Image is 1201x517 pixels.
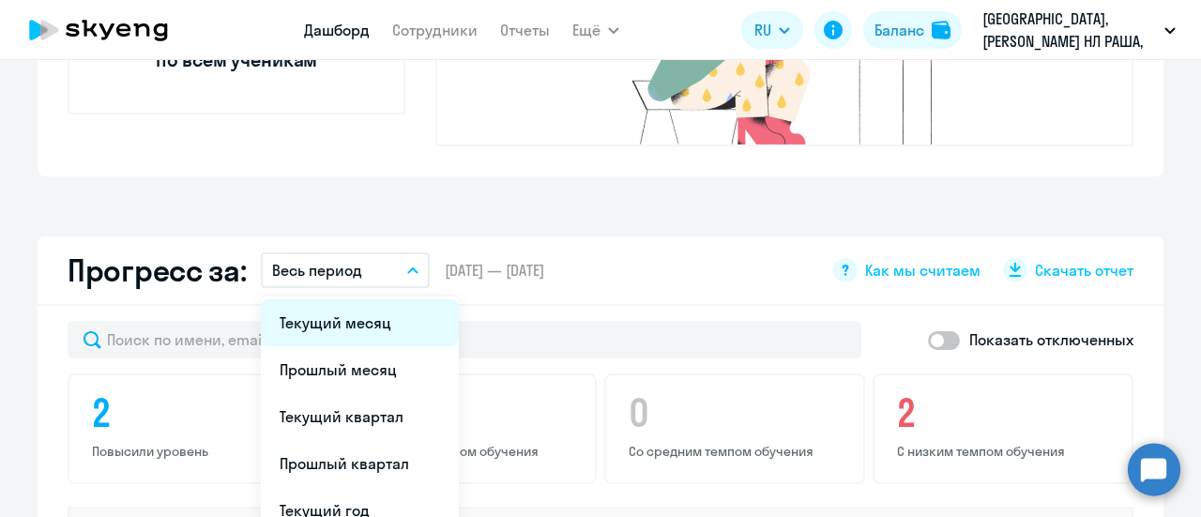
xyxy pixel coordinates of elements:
span: [DATE] — [DATE] [445,260,544,281]
span: Как мы считаем [865,260,981,281]
button: Весь период [261,252,430,288]
a: Дашборд [304,21,370,39]
button: Ещё [572,11,619,49]
a: Сотрудники [392,21,478,39]
img: balance [932,21,950,39]
a: Отчеты [500,21,550,39]
button: RU [741,11,803,49]
span: RU [754,19,771,41]
p: С низким темпом обучения [897,443,1115,460]
span: Скачать отчет [1035,260,1133,281]
p: Весь период [272,259,362,281]
p: [GEOGRAPHIC_DATA], [PERSON_NAME] НЛ РАША, ООО [982,8,1157,53]
div: Баланс [874,19,924,41]
input: Поиск по имени, email, продукту или статусу [68,321,861,358]
button: [GEOGRAPHIC_DATA], [PERSON_NAME] НЛ РАША, ООО [973,8,1185,53]
span: Ещё [572,19,600,41]
h4: 2 [92,390,310,435]
p: Повысили уровень [92,443,310,460]
h4: 2 [897,390,1115,435]
h2: Прогресс за: [68,251,246,289]
p: Показать отключенных [969,328,1133,351]
button: Балансbalance [863,11,962,49]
